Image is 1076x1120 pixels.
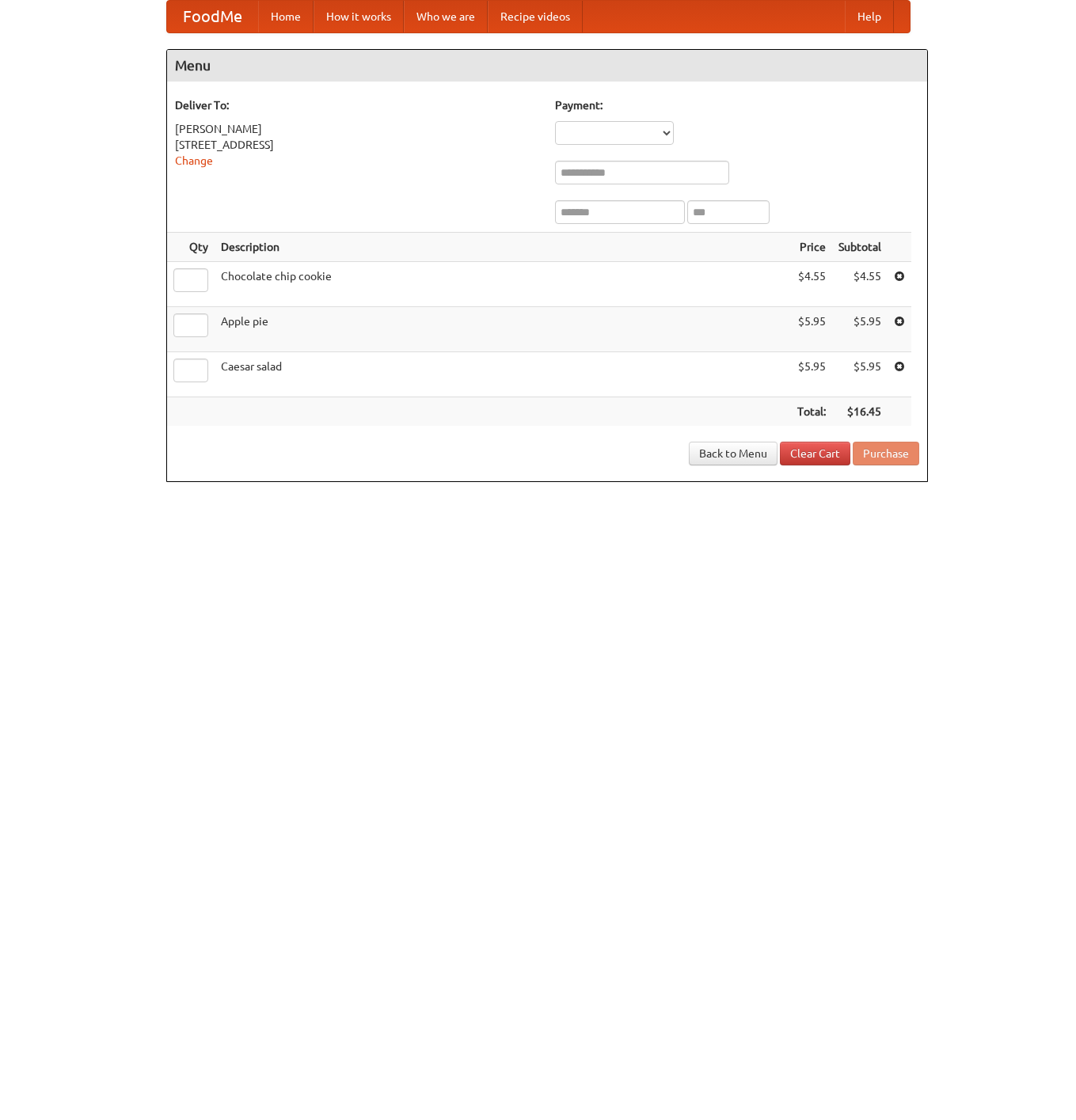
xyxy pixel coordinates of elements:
[215,262,791,307] td: Chocolate chip cookie
[215,352,791,397] td: Caesar salad
[175,154,213,167] a: Change
[832,233,888,262] th: Subtotal
[832,307,888,352] td: $5.95
[689,442,778,465] a: Back to Menu
[215,307,791,352] td: Apple pie
[404,1,488,32] a: Who we are
[832,262,888,307] td: $4.55
[167,233,215,262] th: Qty
[832,397,888,427] th: $16.45
[780,442,850,465] a: Clear Cart
[845,1,894,32] a: Help
[832,352,888,397] td: $5.95
[167,1,258,32] a: FoodMe
[175,121,539,137] div: [PERSON_NAME]
[791,262,832,307] td: $4.55
[791,352,832,397] td: $5.95
[791,307,832,352] td: $5.95
[791,233,832,262] th: Price
[488,1,583,32] a: Recipe videos
[175,97,539,113] h5: Deliver To:
[555,97,919,113] h5: Payment:
[791,397,832,427] th: Total:
[167,50,927,82] h4: Menu
[215,233,791,262] th: Description
[853,442,919,465] button: Purchase
[175,137,539,153] div: [STREET_ADDRESS]
[314,1,404,32] a: How it works
[258,1,314,32] a: Home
